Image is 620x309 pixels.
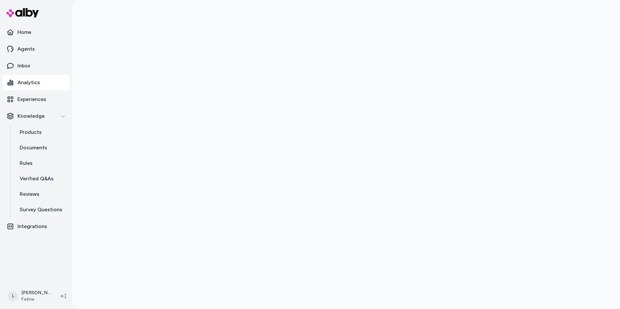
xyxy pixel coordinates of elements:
p: Integrations [17,223,47,230]
p: Survey Questions [20,206,62,214]
p: Analytics [17,79,40,86]
p: Rules [20,159,33,167]
p: Verified Q&As [20,175,54,183]
a: Integrations [3,219,70,234]
p: Home [17,28,31,36]
a: Analytics [3,75,70,90]
a: Verified Q&As [13,171,70,186]
p: Inbox [17,62,30,70]
a: Agents [3,41,70,57]
a: Home [3,25,70,40]
p: Experiences [17,95,46,103]
button: L[PERSON_NAME]Felina [4,286,56,306]
button: Knowledge [3,108,70,124]
a: Reviews [13,186,70,202]
p: Knowledge [17,112,45,120]
span: L [8,291,18,301]
p: Products [20,128,42,136]
a: Experiences [3,92,70,107]
a: Products [13,125,70,140]
img: alby Logo [6,8,39,17]
a: Inbox [3,58,70,74]
p: Reviews [20,190,39,198]
a: Documents [13,140,70,155]
a: Survey Questions [13,202,70,217]
span: Felina [21,296,50,303]
a: Rules [13,155,70,171]
p: Agents [17,45,35,53]
p: Documents [20,144,47,152]
p: [PERSON_NAME] [21,290,50,296]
